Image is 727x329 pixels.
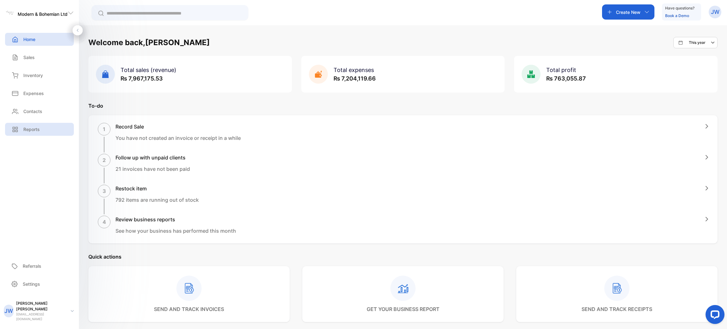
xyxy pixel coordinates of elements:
p: This year [689,40,706,45]
p: 792 items are running out of stock [115,196,199,204]
p: [EMAIL_ADDRESS][DOMAIN_NAME] [16,312,66,321]
p: send and track invoices [154,305,224,313]
p: 21 invoices have not been paid [115,165,190,173]
p: Sales [23,54,35,61]
p: Modern & Bohemian Ltd [18,11,68,17]
h1: Welcome back, [PERSON_NAME] [88,37,210,48]
h1: Follow up with unpaid clients [115,154,190,161]
p: Settings [23,281,40,287]
p: Contacts [23,108,42,115]
p: Create New [616,9,641,15]
button: JW [709,4,721,20]
p: Home [23,36,35,43]
p: You have not created an invoice or receipt in a while [115,134,241,142]
button: Create New [602,4,654,20]
p: [PERSON_NAME] [PERSON_NAME] [16,301,66,312]
span: Total profit [546,67,576,73]
p: Have questions? [665,5,694,11]
span: ₨ 763,055.87 [546,75,586,82]
h1: Review business reports [115,216,236,223]
img: logo [5,8,15,18]
p: Quick actions [88,253,718,260]
p: get your business report [367,305,440,313]
button: This year [673,37,718,48]
p: 1 [103,125,105,133]
span: ₨ 7,967,175.53 [121,75,163,82]
p: Referrals [23,263,41,269]
p: JW [711,8,719,16]
span: Total sales (revenue) [121,67,176,73]
span: ₨ 7,204,119.66 [334,75,376,82]
p: 2 [103,156,106,164]
p: 4 [103,218,106,226]
p: See how your business has performed this month [115,227,236,235]
p: Expenses [23,90,44,97]
h1: Restock item [115,185,199,192]
p: JW [4,307,13,315]
h1: Record Sale [115,123,241,130]
p: send and track receipts [582,305,652,313]
p: To-do [88,102,718,110]
span: Total expenses [334,67,374,73]
p: Reports [23,126,40,133]
p: Inventory [23,72,43,79]
p: 3 [103,187,106,195]
a: Book a Demo [665,13,689,18]
iframe: LiveChat chat widget [700,302,727,329]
